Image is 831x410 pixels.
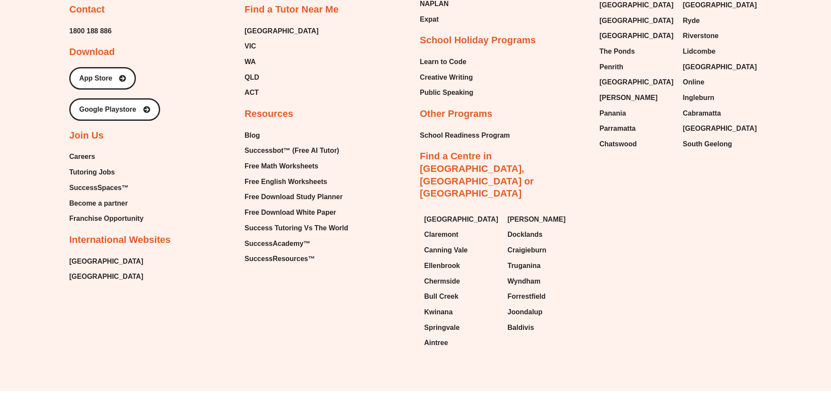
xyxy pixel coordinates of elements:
[424,290,499,303] a: Bull Creek
[599,122,636,135] span: Parramatta
[599,138,674,151] a: Chatswood
[424,213,498,226] span: [GEOGRAPHIC_DATA]
[245,175,327,188] span: Free English Worksheets
[245,206,336,219] span: Free Download White Paper
[69,3,105,16] h2: Contact
[508,244,547,257] span: Craigieburn
[599,107,626,120] span: Panania
[69,150,144,163] a: Careers
[245,129,348,142] a: Blog
[245,222,348,235] span: Success Tutoring Vs The World
[424,321,460,334] span: Springvale
[424,306,453,319] span: Kwinana
[245,237,348,250] a: SuccessAcademy™
[245,237,310,250] span: SuccessAcademy™
[69,166,115,179] span: Tutoring Jobs
[420,86,473,99] a: Public Speaking
[508,321,583,334] a: Baldivis
[683,138,758,151] a: South Geelong
[69,212,144,225] span: Franchise Opportunity
[683,76,705,89] span: Online
[599,45,635,58] span: The Ponds
[508,213,583,226] a: [PERSON_NAME]
[245,55,319,68] a: WA
[508,275,541,288] span: Wyndham
[69,67,136,90] a: App Store
[508,213,566,226] span: [PERSON_NAME]
[599,76,674,89] a: [GEOGRAPHIC_DATA]
[245,160,348,173] a: Free Math Worksheets
[508,290,546,303] span: Forrestfield
[683,91,758,104] a: Ingleburn
[599,91,674,104] a: [PERSON_NAME]
[687,312,831,410] iframe: Chat Widget
[245,160,318,173] span: Free Math Worksheets
[508,244,583,257] a: Craigieburn
[424,336,499,349] a: Aintree
[683,122,758,135] a: [GEOGRAPHIC_DATA]
[683,29,719,42] span: Riverstone
[508,259,541,272] span: Truganina
[424,228,458,241] span: Claremont
[683,107,721,120] span: Cabramatta
[245,252,348,265] a: SuccessResources™
[69,181,144,194] a: SuccessSpaces™
[245,55,256,68] span: WA
[599,122,674,135] a: Parramatta
[245,190,348,203] a: Free Download Study Planner
[245,71,259,84] span: QLD
[245,144,339,157] span: Successbot™ (Free AI Tutor)
[245,25,319,38] span: [GEOGRAPHIC_DATA]
[508,228,543,241] span: Docklands
[69,181,129,194] span: SuccessSpaces™
[69,270,143,283] span: [GEOGRAPHIC_DATA]
[245,252,315,265] span: SuccessResources™
[424,244,467,257] span: Canning Vale
[420,13,461,26] a: Expat
[599,61,623,74] span: Penrith
[69,197,144,210] a: Become a partner
[683,138,732,151] span: South Geelong
[69,25,112,38] a: 1800 188 886
[79,106,136,113] span: Google Playstore
[683,91,715,104] span: Ingleburn
[599,76,673,89] span: [GEOGRAPHIC_DATA]
[69,46,115,58] h2: Download
[420,71,473,84] a: Creative Writing
[599,107,674,120] a: Panania
[683,76,758,89] a: Online
[508,306,543,319] span: Joondalup
[420,108,493,120] h2: Other Programs
[508,228,583,241] a: Docklands
[245,129,260,142] span: Blog
[508,275,583,288] a: Wyndham
[424,259,460,272] span: Ellenbrook
[599,61,674,74] a: Penrith
[69,255,143,268] a: [GEOGRAPHIC_DATA]
[69,98,160,121] a: Google Playstore
[69,234,171,246] h2: International Websites
[424,228,499,241] a: Claremont
[245,40,319,53] a: VIC
[683,14,758,27] a: Ryde
[599,45,674,58] a: The Ponds
[245,190,343,203] span: Free Download Study Planner
[599,91,657,104] span: [PERSON_NAME]
[424,306,499,319] a: Kwinana
[245,206,348,219] a: Free Download White Paper
[245,86,319,99] a: ACT
[683,107,758,120] a: Cabramatta
[245,144,348,157] a: Successbot™ (Free AI Tutor)
[683,122,757,135] span: [GEOGRAPHIC_DATA]
[245,40,256,53] span: VIC
[683,61,758,74] a: [GEOGRAPHIC_DATA]
[599,29,673,42] span: [GEOGRAPHIC_DATA]
[420,129,510,142] a: School Readiness Program
[424,213,499,226] a: [GEOGRAPHIC_DATA]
